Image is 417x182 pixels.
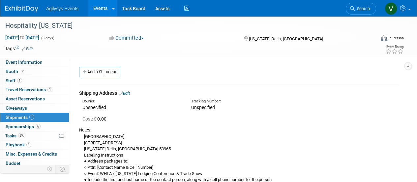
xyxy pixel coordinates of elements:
[3,20,370,32] div: Hospitality [US_STATE]
[386,45,403,49] div: Event Rating
[5,6,38,12] img: ExhibitDay
[0,67,69,76] a: Booth
[46,6,78,11] span: Agilysys Events
[36,124,41,129] span: 6
[47,87,52,92] span: 1
[5,35,40,41] span: [DATE] [DATE]
[6,115,34,120] span: Shipments
[249,36,323,41] span: [US_STATE] Dells, [GEOGRAPHIC_DATA]
[191,105,215,110] span: Unspecified
[29,115,34,120] span: 1
[6,69,26,74] span: Booth
[22,47,33,51] a: Edit
[79,67,120,77] a: Add a Shipment
[79,127,399,133] div: Notes:
[119,91,130,96] a: Edit
[5,45,33,52] td: Tags
[6,142,31,147] span: Playbook
[6,78,22,83] span: Staff
[0,85,69,94] a: Travel Reservations1
[41,36,54,40] span: (3 days)
[0,94,69,103] a: Asset Reservations
[56,165,69,173] td: Toggle Event Tabs
[345,34,404,44] div: Event Format
[6,151,57,157] span: Misc. Expenses & Credits
[5,133,25,138] span: Tasks
[385,2,397,15] img: Vaitiare Munoz
[381,35,387,41] img: Format-Inperson.png
[6,124,41,129] span: Sponsorships
[355,6,370,11] span: Search
[107,35,146,42] button: Committed
[0,113,69,122] a: Shipments1
[17,78,22,83] span: 1
[18,133,25,138] span: 8%
[6,161,20,166] span: Budget
[26,142,31,147] span: 1
[388,36,404,41] div: In-Person
[346,3,376,15] a: Search
[0,159,69,168] a: Budget
[6,87,52,92] span: Travel Reservations
[82,99,181,104] div: Courier:
[6,59,43,65] span: Event Information
[82,116,109,122] span: 0.00
[0,58,69,67] a: Event Information
[191,99,317,104] div: Tracking Number:
[0,122,69,131] a: Sponsorships6
[21,69,24,73] i: Booth reservation complete
[6,96,45,101] span: Asset Reservations
[0,104,69,113] a: Giveaways
[82,116,97,122] span: Cost: $
[0,131,69,140] a: Tasks8%
[0,76,69,85] a: Staff1
[0,140,69,149] a: Playbook1
[0,150,69,159] a: Misc. Expenses & Credits
[44,165,56,173] td: Personalize Event Tab Strip
[82,104,181,111] div: Unspecified
[6,105,27,111] span: Giveaways
[19,35,25,40] span: to
[79,90,399,97] div: Shipping Address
